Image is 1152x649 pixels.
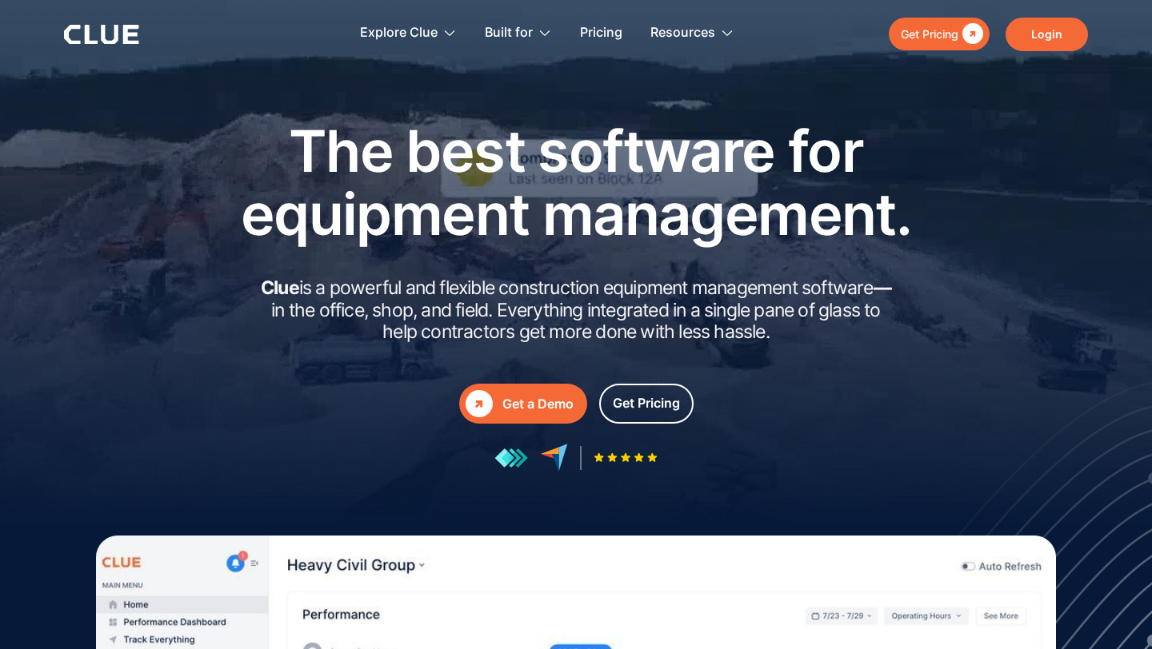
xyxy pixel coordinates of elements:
img: Five-star rating icon [594,452,658,463]
div: Built for [485,8,533,58]
strong: Clue [261,277,299,299]
strong: — [874,277,891,299]
img: reviews at capterra [540,444,568,472]
div: Explore Clue [360,8,457,58]
a: Login [1006,18,1088,51]
div: Built for [485,8,552,58]
div: Get a Demo [502,394,574,414]
a: Get Pricing [889,18,990,50]
h2: is a powerful and flexible construction equipment management software in the office, shop, and fi... [256,277,896,344]
img: reviews at getapp [494,448,528,468]
div: Resources [650,8,734,58]
iframe: Chat Widget [1072,572,1152,649]
a: Get Pricing [599,384,694,424]
a: Get a Demo [459,384,587,424]
h1: The best software for equipment management. [216,119,936,245]
div: Get Pricing [613,393,680,413]
div: Resources [650,8,715,58]
div:  [958,24,983,44]
div:  [466,390,493,417]
div: Explore Clue [360,8,438,58]
a: Pricing [580,8,622,58]
div: Get Pricing [901,24,958,44]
